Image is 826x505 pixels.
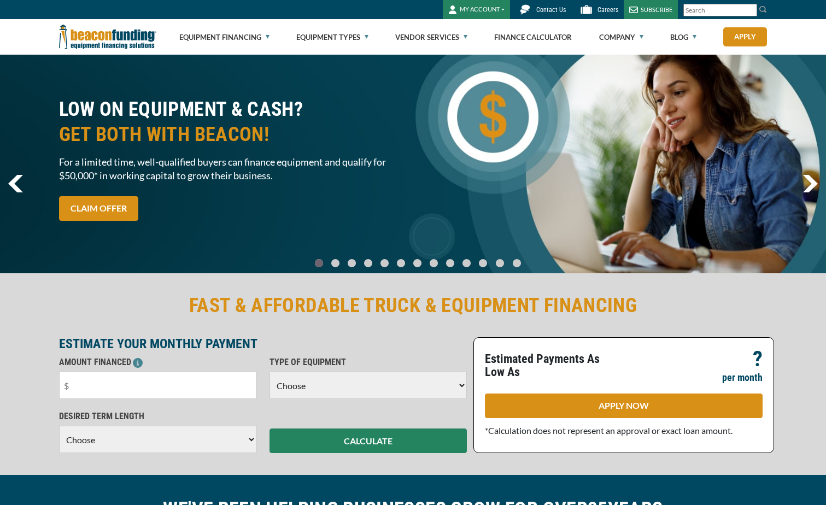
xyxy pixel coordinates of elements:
img: Search [759,5,768,14]
a: Go To Slide 1 [329,259,342,268]
button: CALCULATE [270,428,467,453]
a: Go To Slide 8 [443,259,456,268]
a: Go To Slide 11 [493,259,507,268]
a: previous [8,175,23,192]
a: Go To Slide 6 [411,259,424,268]
a: Go To Slide 5 [394,259,407,268]
a: Blog [670,20,696,55]
p: ESTIMATE YOUR MONTHLY PAYMENT [59,337,467,350]
a: Go To Slide 0 [312,259,325,268]
input: $ [59,372,256,399]
img: Right Navigator [802,175,818,192]
a: CLAIM OFFER [59,196,138,221]
a: Apply [723,27,767,46]
p: ? [753,353,763,366]
p: AMOUNT FINANCED [59,356,256,369]
span: GET BOTH WITH BEACON! [59,122,407,147]
a: Go To Slide 3 [361,259,374,268]
a: Equipment Financing [179,20,270,55]
a: next [802,175,818,192]
img: Left Navigator [8,175,23,192]
a: Go To Slide 12 [510,259,524,268]
a: APPLY NOW [485,394,763,418]
a: Go To Slide 2 [345,259,358,268]
span: Careers [597,6,618,14]
a: Clear search text [746,6,754,15]
input: Search [683,4,757,16]
h2: LOW ON EQUIPMENT & CASH? [59,97,407,147]
a: Company [599,20,643,55]
a: Go To Slide 7 [427,259,440,268]
span: *Calculation does not represent an approval or exact loan amount. [485,425,733,436]
p: DESIRED TERM LENGTH [59,410,256,423]
p: per month [722,371,763,384]
a: Vendor Services [395,20,467,55]
a: Go To Slide 4 [378,259,391,268]
a: Go To Slide 9 [460,259,473,268]
span: Contact Us [536,6,566,14]
a: Equipment Types [296,20,368,55]
p: TYPE OF EQUIPMENT [270,356,467,369]
span: For a limited time, well-qualified buyers can finance equipment and qualify for $50,000* in worki... [59,155,407,183]
img: Beacon Funding Corporation logo [59,19,156,55]
p: Estimated Payments As Low As [485,353,617,379]
a: Finance Calculator [494,20,572,55]
h2: FAST & AFFORDABLE TRUCK & EQUIPMENT FINANCING [59,293,768,318]
a: Go To Slide 10 [476,259,490,268]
